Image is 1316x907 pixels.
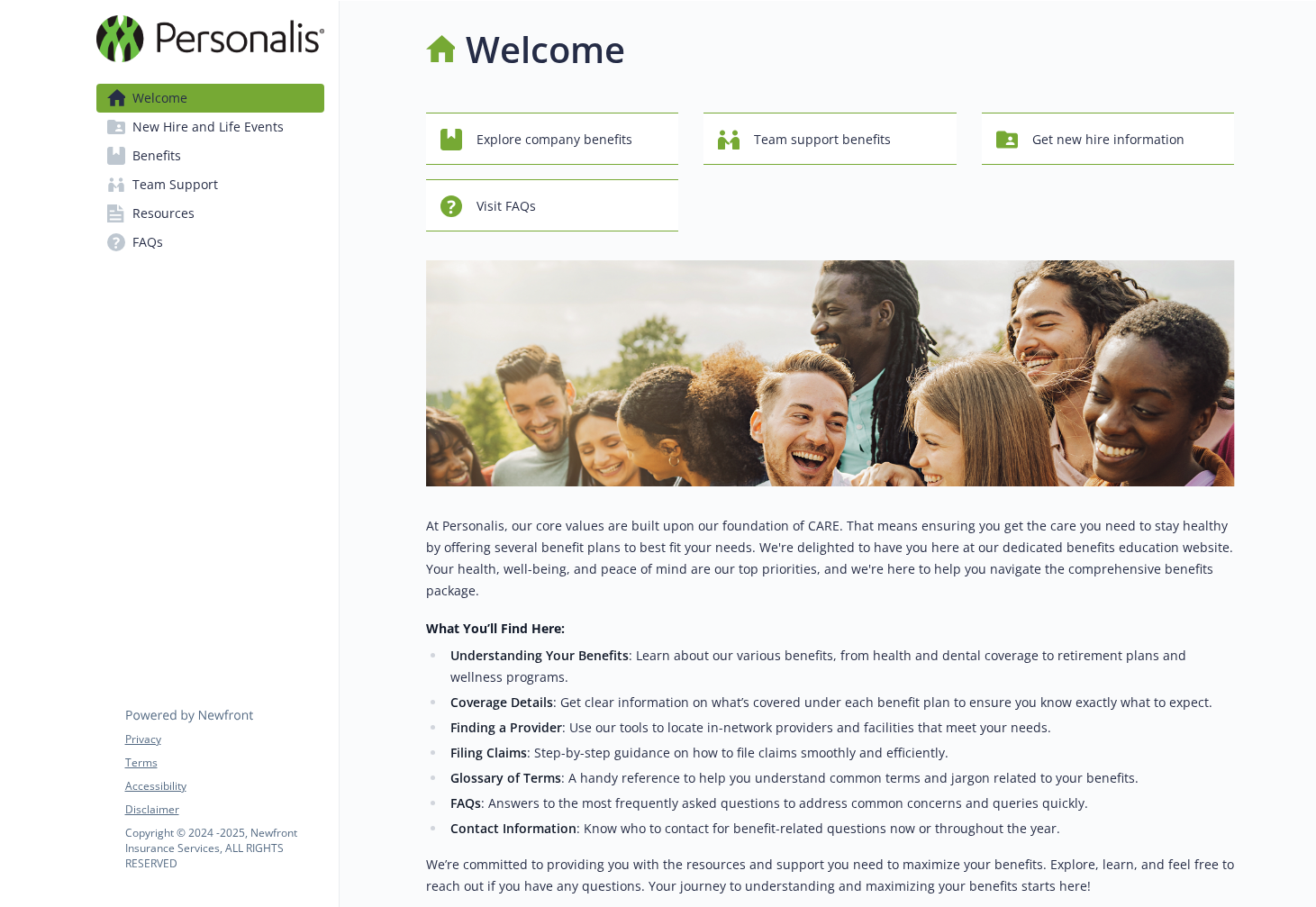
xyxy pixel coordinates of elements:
span: Get new hire information [1032,122,1184,157]
button: Team support benefits [703,113,957,165]
a: New Hire and Life Events [96,113,324,141]
strong: Glossary of Terms [450,769,561,786]
a: Resources [96,199,324,228]
a: Accessibility [125,778,323,794]
strong: What You’ll Find Here: [426,620,565,637]
span: Resources [132,199,195,228]
button: Get new hire information [982,113,1235,165]
p: At Personalis, our core values are built upon our foundation of CARE. That means ensuring you get... [426,515,1235,602]
button: Explore company benefits [426,113,679,165]
li: : Know who to contact for benefit-related questions now or throughout the year. [446,818,1235,839]
a: Privacy [125,731,323,748]
strong: Understanding Your Benefits [450,647,629,664]
span: Benefits [132,141,181,170]
strong: Coverage Details [450,694,553,711]
a: Terms [125,755,323,771]
li: : Answers to the most frequently asked questions to address common concerns and queries quickly. [446,793,1235,814]
span: Explore company benefits [476,122,632,157]
img: overview page banner [426,260,1235,486]
a: FAQs [96,228,324,257]
li: : Learn about our various benefits, from health and dental coverage to retirement plans and welln... [446,645,1235,688]
p: Copyright © 2024 - 2025 , Newfront Insurance Services, ALL RIGHTS RESERVED [125,825,323,871]
li: : Step-by-step guidance on how to file claims smoothly and efficiently. [446,742,1235,764]
strong: Finding a Provider [450,719,562,736]
h1: Welcome [466,23,625,77]
p: We’re committed to providing you with the resources and support you need to maximize your benefit... [426,854,1235,897]
strong: FAQs [450,794,481,812]
a: Disclaimer [125,802,323,818]
li: : Get clear information on what’s covered under each benefit plan to ensure you know exactly what... [446,692,1235,713]
a: Team Support [96,170,324,199]
strong: Contact Information [450,820,576,837]
button: Visit FAQs [426,179,679,231]
span: FAQs [132,228,163,257]
li: : Use our tools to locate in-network providers and facilities that meet your needs. [446,717,1235,739]
a: Welcome [96,84,324,113]
span: New Hire and Life Events [132,113,284,141]
li: : A handy reference to help you understand common terms and jargon related to your benefits. [446,767,1235,789]
span: Team Support [132,170,218,199]
span: Team support benefits [754,122,891,157]
span: Welcome [132,84,187,113]
span: Visit FAQs [476,189,536,223]
a: Benefits [96,141,324,170]
strong: Filing Claims [450,744,527,761]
